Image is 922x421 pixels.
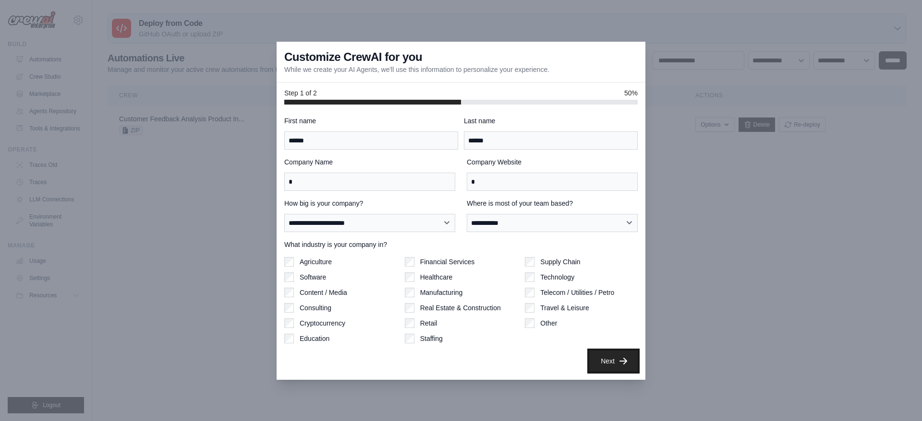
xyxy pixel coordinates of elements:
p: While we create your AI Agents, we'll use this information to personalize your experience. [284,65,549,74]
label: Company Name [284,157,455,167]
label: Technology [540,272,574,282]
button: Next [589,351,638,372]
label: Other [540,318,557,328]
label: Where is most of your team based? [467,199,638,208]
iframe: Chat Widget [874,375,922,421]
label: Healthcare [420,272,453,282]
label: Cryptocurrency [300,318,345,328]
label: Retail [420,318,437,328]
label: Last name [464,116,638,126]
label: Telecom / Utilities / Petro [540,288,614,297]
label: How big is your company? [284,199,455,208]
label: First name [284,116,458,126]
label: Agriculture [300,257,332,267]
label: Consulting [300,303,331,313]
label: Financial Services [420,257,475,267]
label: Software [300,272,326,282]
span: Step 1 of 2 [284,88,317,98]
label: Travel & Leisure [540,303,589,313]
label: Company Website [467,157,638,167]
label: Supply Chain [540,257,580,267]
span: 50% [624,88,638,98]
label: Real Estate & Construction [420,303,501,313]
label: Manufacturing [420,288,463,297]
label: What industry is your company in? [284,240,638,249]
label: Content / Media [300,288,347,297]
label: Education [300,334,329,343]
h3: Customize CrewAI for you [284,49,422,65]
label: Staffing [420,334,443,343]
